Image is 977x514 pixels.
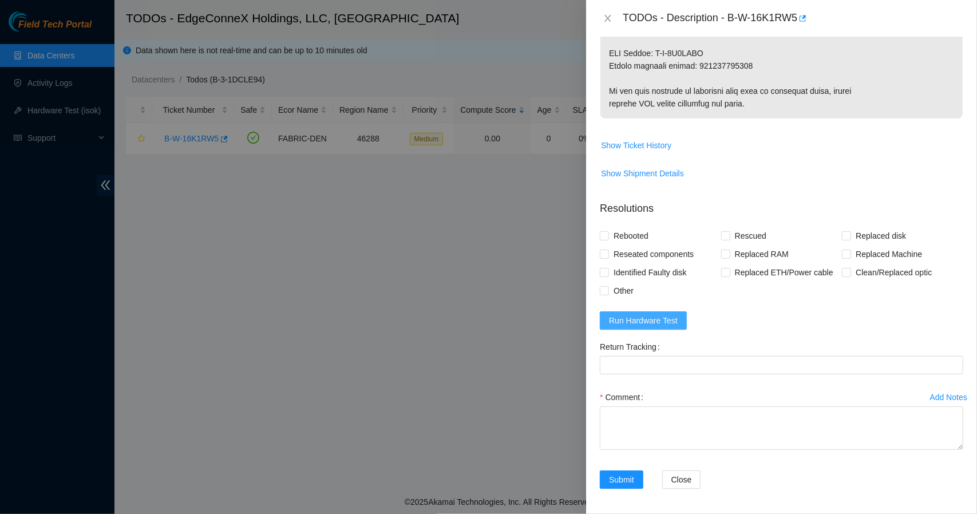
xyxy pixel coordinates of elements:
span: Show Ticket History [601,139,671,152]
label: Return Tracking [600,338,664,356]
span: Show Shipment Details [601,167,684,180]
button: Close [600,13,616,24]
span: Rebooted [609,227,653,245]
button: Show Shipment Details [600,164,685,183]
button: Add Notes [929,388,968,406]
label: Comment [600,388,648,406]
span: Replaced ETH/Power cable [730,263,838,282]
span: Clean/Replaced optic [851,263,936,282]
div: TODOs - Description - B-W-16K1RW5 [623,9,963,27]
textarea: Comment [600,406,963,450]
button: Submit [600,470,643,489]
span: Reseated components [609,245,698,263]
span: Run Hardware Test [609,314,678,327]
span: Close [671,473,692,486]
input: Return Tracking [600,356,963,374]
p: Resolutions [600,192,963,216]
span: close [603,14,612,23]
span: Replaced Machine [851,245,927,263]
button: Run Hardware Test [600,311,687,330]
span: Identified Faulty disk [609,263,691,282]
span: Submit [609,473,634,486]
span: Replaced RAM [730,245,793,263]
span: Replaced disk [851,227,911,245]
button: Show Ticket History [600,136,672,155]
span: Other [609,282,638,300]
span: Rescued [730,227,771,245]
div: Add Notes [930,393,967,401]
button: Close [662,470,701,489]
